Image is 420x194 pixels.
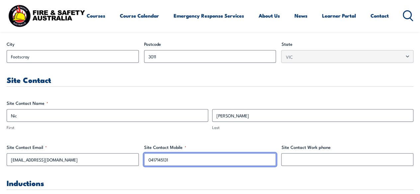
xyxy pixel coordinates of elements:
[120,8,159,24] a: Course Calendar
[7,76,413,84] h3: Site Contact
[7,41,139,47] label: City
[7,179,413,187] h3: Inductions
[322,8,356,24] a: Learner Portal
[294,8,307,24] a: News
[212,124,414,131] label: Last
[144,144,276,151] label: Site Contact Mobile
[7,144,139,151] label: Site Contact Email
[7,124,208,131] label: First
[87,8,105,24] a: Courses
[7,100,48,106] legend: Site Contact Name
[371,8,389,24] a: Contact
[259,8,280,24] a: About Us
[281,144,413,151] label: Site Contact Work phone
[281,41,413,47] label: State
[144,41,276,47] label: Postcode
[174,8,244,24] a: Emergency Response Services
